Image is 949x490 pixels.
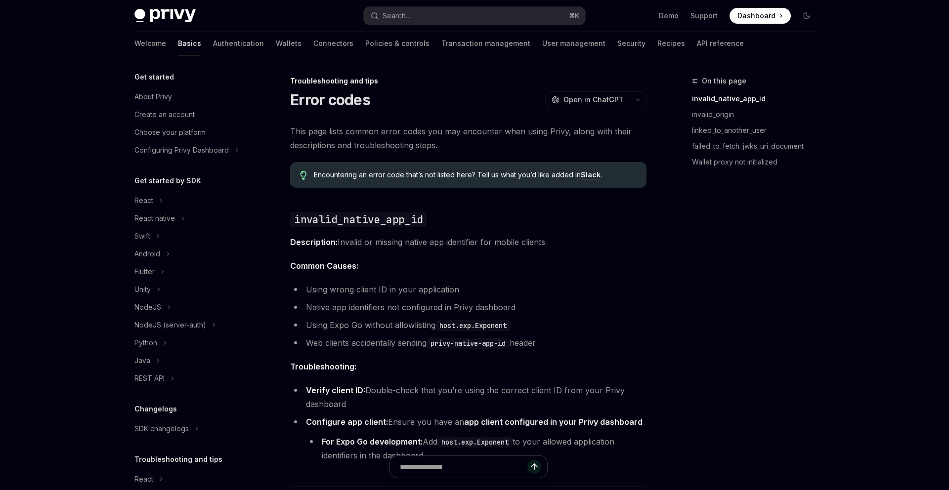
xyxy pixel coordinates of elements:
[427,338,510,349] code: privy-native-app-id
[692,154,822,170] a: Wallet proxy not initialized
[322,437,423,447] strong: For Expo Go development:
[737,11,776,21] span: Dashboard
[127,88,253,106] a: About Privy
[659,11,679,21] a: Demo
[657,32,685,55] a: Recipes
[290,91,370,109] h1: Error codes
[290,235,647,249] span: Invalid or missing native app identifier for mobile clients
[134,453,222,465] h5: Troubleshooting and tips
[134,301,161,313] div: NodeJS
[134,355,150,367] div: Java
[702,75,746,87] span: On this page
[290,336,647,350] li: Web clients accidentally sending header
[690,11,718,21] a: Support
[313,32,353,55] a: Connectors
[290,383,647,411] li: Double-check that you’re using the correct client ID from your Privy dashboard
[581,170,601,179] a: Slack
[617,32,646,55] a: Security
[383,10,410,22] div: Search...
[569,12,579,20] span: ⌘ K
[134,91,172,103] div: About Privy
[134,372,165,384] div: REST API
[435,320,511,331] code: host.exp.Exponent
[364,7,585,25] button: Search...⌘K
[692,91,822,107] a: invalid_native_app_id
[134,266,155,278] div: Flutter
[134,319,206,331] div: NodeJS (server-auth)
[306,417,388,427] strong: Configure app client:
[290,76,647,86] div: Troubleshooting and tips
[563,95,624,105] span: Open in ChatGPT
[134,230,150,242] div: Swift
[134,403,177,415] h5: Changelogs
[127,106,253,123] a: Create an account
[290,362,356,371] strong: Troubleshooting:
[314,170,637,180] span: Encountering an error code that’s not listed here? Tell us what you’d like added in .
[692,107,822,122] a: invalid_origin
[134,212,175,224] div: React native
[799,8,815,24] button: Toggle dark mode
[290,237,338,247] strong: Description:
[276,32,302,55] a: Wallets
[306,435,647,462] li: Add to your allowed application identifiers in the dashboard
[134,109,195,121] div: Create an account
[290,124,647,152] span: This page lists common error codes you may encounter when using Privy, along with their descripti...
[290,318,647,332] li: Using Expo Go without allowlisting
[127,123,253,141] a: Choose your platform
[290,300,647,314] li: Native app identifiers not configured in Privy dashboard
[134,144,229,156] div: Configuring Privy Dashboard
[290,415,647,462] li: Ensure you have an
[134,32,166,55] a: Welcome
[300,171,307,180] svg: Tip
[290,283,647,296] li: Using wrong client ID in your application
[527,460,541,474] button: Send message
[290,212,427,227] code: invalid_native_app_id
[134,126,206,138] div: Choose your platform
[692,138,822,154] a: failed_to_fetch_jwks_uri_document
[178,32,201,55] a: Basics
[134,71,174,83] h5: Get started
[545,91,630,108] button: Open in ChatGPT
[134,9,196,23] img: dark logo
[134,195,153,206] div: React
[464,417,643,427] a: app client configured in your Privy dashboard
[134,175,201,187] h5: Get started by SDK
[290,261,358,271] strong: Common Causes:
[134,423,189,435] div: SDK changelogs
[306,385,365,395] strong: Verify client ID:
[134,337,157,349] div: Python
[692,122,822,138] a: linked_to_another_user
[437,437,513,448] code: host.exp.Exponent
[730,8,791,24] a: Dashboard
[441,32,530,55] a: Transaction management
[213,32,264,55] a: Authentication
[697,32,744,55] a: API reference
[134,248,160,260] div: Android
[134,473,153,485] div: React
[134,284,151,295] div: Unity
[365,32,430,55] a: Policies & controls
[542,32,605,55] a: User management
